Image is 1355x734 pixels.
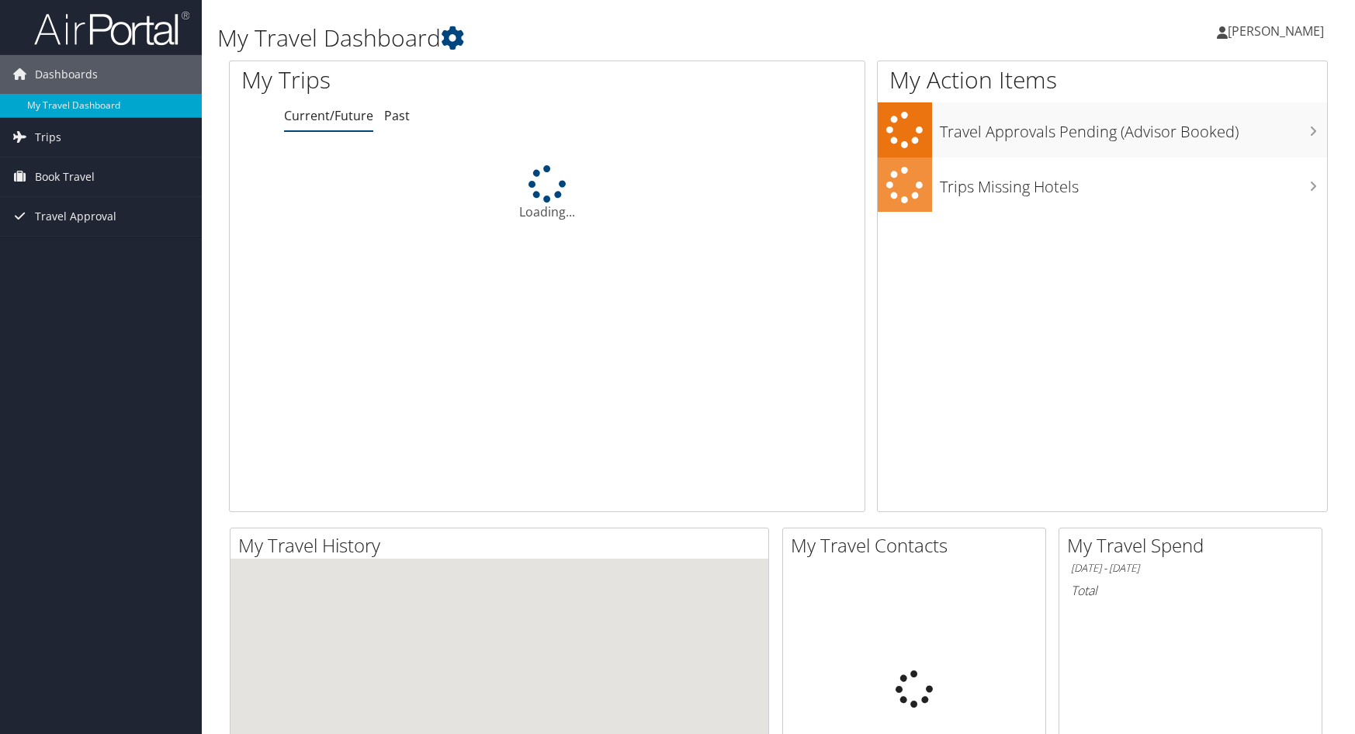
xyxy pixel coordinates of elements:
[940,168,1327,198] h3: Trips Missing Hotels
[241,64,588,96] h1: My Trips
[384,107,410,124] a: Past
[878,64,1327,96] h1: My Action Items
[1067,532,1322,559] h2: My Travel Spend
[791,532,1045,559] h2: My Travel Contacts
[35,118,61,157] span: Trips
[940,113,1327,143] h3: Travel Approvals Pending (Advisor Booked)
[1071,561,1310,576] h6: [DATE] - [DATE]
[34,10,189,47] img: airportal-logo.png
[217,22,965,54] h1: My Travel Dashboard
[35,158,95,196] span: Book Travel
[35,197,116,236] span: Travel Approval
[1228,23,1324,40] span: [PERSON_NAME]
[230,165,865,221] div: Loading...
[1217,8,1339,54] a: [PERSON_NAME]
[284,107,373,124] a: Current/Future
[878,158,1327,213] a: Trips Missing Hotels
[1071,582,1310,599] h6: Total
[35,55,98,94] span: Dashboards
[238,532,768,559] h2: My Travel History
[878,102,1327,158] a: Travel Approvals Pending (Advisor Booked)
